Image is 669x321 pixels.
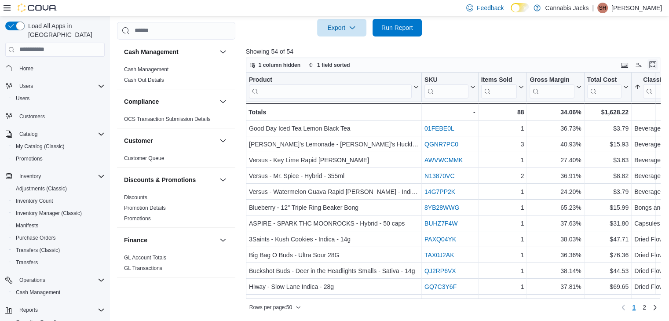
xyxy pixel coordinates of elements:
[545,3,589,13] p: Cannabis Jacks
[481,297,524,308] div: 1
[587,139,628,150] div: $15.93
[530,76,581,98] button: Gross Margin
[18,4,57,12] img: Cova
[246,60,304,70] button: 1 column hidden
[587,266,628,276] div: $44.53
[12,208,105,219] span: Inventory Manager (Classic)
[19,173,41,180] span: Inventory
[218,96,228,107] button: Compliance
[16,197,53,204] span: Inventory Count
[530,186,581,197] div: 24.20%
[19,306,38,314] span: Reports
[629,300,650,314] ul: Pagination for preceding grid
[587,76,628,98] button: Total Cost
[9,244,108,256] button: Transfers (Classic)
[12,93,33,104] a: Users
[249,76,419,98] button: Product
[530,297,581,308] div: 38.05%
[12,196,105,206] span: Inventory Count
[124,136,216,145] button: Customer
[9,232,108,244] button: Purchase Orders
[629,300,639,314] button: Page 1 of 2
[246,302,304,313] button: Rows per page:50
[9,207,108,219] button: Inventory Manager (Classic)
[424,252,454,259] a: TAX0J2AK
[530,281,581,292] div: 37.81%
[124,47,179,56] h3: Cash Management
[124,236,216,244] button: Finance
[650,302,660,313] a: Next page
[12,233,105,243] span: Purchase Orders
[587,234,628,244] div: $47.71
[587,123,628,134] div: $3.79
[249,218,419,229] div: ASPIRE - SPARK THC MOONROCKS - Hybrid - 50 caps
[599,3,607,13] span: SH
[611,3,662,13] p: [PERSON_NAME]
[481,76,517,84] div: Items Sold
[19,65,33,72] span: Home
[587,297,628,308] div: $70.00
[12,220,105,231] span: Manifests
[9,219,108,232] button: Manifests
[246,47,665,56] p: Showing 54 of 54
[597,3,608,13] div: Soo Han
[530,123,581,134] div: 36.73%
[587,186,628,197] div: $3.79
[249,304,292,311] span: Rows per page : 50
[12,183,70,194] a: Adjustments (Classic)
[322,19,361,36] span: Export
[2,304,108,316] button: Reports
[16,305,105,315] span: Reports
[424,236,456,243] a: PAXQ04YK
[481,250,524,260] div: 1
[249,250,419,260] div: Big Bag O Buds - Ultra Sour 28G
[12,220,42,231] a: Manifests
[481,139,524,150] div: 3
[249,297,419,308] div: OMY! - TIMEOFF - Sativa - 28g
[481,123,524,134] div: 1
[124,66,168,73] a: Cash Management
[124,155,164,161] a: Customer Queue
[12,245,63,255] a: Transfers (Classic)
[2,80,108,92] button: Users
[618,302,629,313] button: Previous page
[587,76,621,84] div: Total Cost
[117,192,235,227] div: Discounts & Promotions
[124,265,162,272] span: GL Transactions
[16,81,105,91] span: Users
[124,205,166,211] a: Promotion Details
[592,3,594,13] p: |
[12,196,57,206] a: Inventory Count
[124,175,196,184] h3: Discounts & Promotions
[124,116,211,122] a: OCS Transaction Submission Details
[2,128,108,140] button: Catalog
[124,47,216,56] button: Cash Management
[481,266,524,276] div: 1
[424,76,468,98] div: SKU URL
[12,141,105,152] span: My Catalog (Classic)
[249,186,419,197] div: Versus - Watermelon Guava Rapid [PERSON_NAME] - Indica - 355ml
[218,47,228,57] button: Cash Management
[124,215,151,222] a: Promotions
[639,300,650,314] a: Page 2 of 2
[530,107,581,117] div: 34.06%
[530,202,581,213] div: 65.23%
[19,131,37,138] span: Catalog
[124,204,166,212] span: Promotion Details
[9,286,108,299] button: Cash Management
[218,235,228,245] button: Finance
[124,97,216,106] button: Compliance
[481,234,524,244] div: 1
[530,155,581,165] div: 27.40%
[124,265,162,271] a: GL Transactions
[16,234,56,241] span: Purchase Orders
[124,77,164,83] a: Cash Out Details
[16,275,49,285] button: Operations
[305,60,354,70] button: 1 field sorted
[117,153,235,167] div: Customer
[124,175,216,184] button: Discounts & Promotions
[249,76,412,98] div: Product
[587,76,621,98] div: Total Cost
[587,155,628,165] div: $3.63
